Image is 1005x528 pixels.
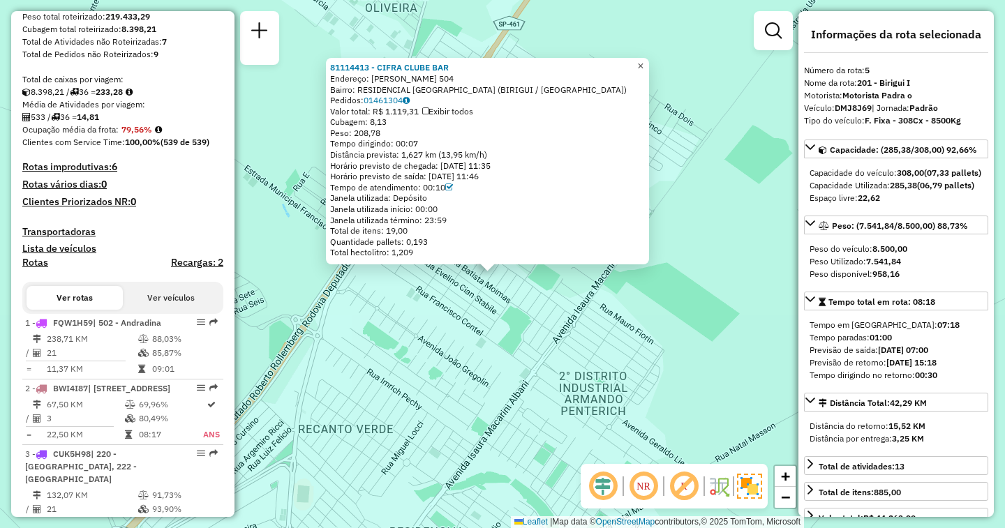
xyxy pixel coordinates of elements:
[330,84,645,96] div: Bairro: RESIDENCIAL [GEOGRAPHIC_DATA] (BIRIGUI / [GEOGRAPHIC_DATA])
[125,414,135,423] i: % de utilização da cubagem
[804,28,988,41] h4: Informações da rota selecionada
[207,400,216,409] i: Rota otimizada
[25,502,32,516] td: /
[131,195,136,208] strong: 0
[596,517,655,527] a: OpenStreetMap
[123,286,219,310] button: Ver veículos
[819,397,927,409] div: Distância Total:
[22,137,125,147] span: Clientes com Service Time:
[804,482,988,501] a: Total de itens:885,00
[330,138,645,149] div: Tempo dirigindo: 00:07
[246,17,274,48] a: Nova sessão e pesquisa
[25,428,32,442] td: =
[22,48,223,61] div: Total de Pedidos não Roteirizados:
[197,449,205,458] em: Opções
[810,192,983,204] div: Espaço livre:
[872,269,900,279] strong: 958,16
[33,414,41,423] i: Total de Atividades
[126,88,133,96] i: Meta Caixas/viagem: 220,40 Diferença: 12,88
[46,398,124,412] td: 67,50 KM
[22,23,223,36] div: Cubagem total roteirizado:
[138,412,202,425] td: 80,49%
[874,487,901,497] strong: 885,00
[819,461,904,472] span: Total de atividades:
[330,116,387,127] span: Cubagem: 8,13
[897,167,924,178] strong: 308,00
[835,103,872,113] strong: DMJ8J69
[101,178,107,190] strong: 0
[804,237,988,286] div: Peso: (7.541,84/8.500,00) 88,73%
[890,398,927,408] span: 42,29 KM
[330,171,645,182] div: Horário previsto de saída: [DATE] 11:46
[125,137,161,147] strong: 100,00%
[810,167,983,179] div: Capacidade do veículo:
[781,488,790,506] span: −
[53,448,91,459] span: CUK5H98
[445,182,453,193] a: Com service time
[804,456,988,475] a: Total de atividades:13
[22,243,223,255] h4: Lista de veículos
[46,332,137,346] td: 238,71 KM
[403,96,410,105] i: Observações
[138,398,202,412] td: 69,96%
[22,73,223,86] div: Total de caixas por viagem:
[858,193,880,203] strong: 22,62
[888,421,925,431] strong: 15,52 KM
[924,167,981,178] strong: (07,33 pallets)
[138,349,149,357] i: % de utilização da cubagem
[364,95,410,105] a: 01461304
[810,432,983,445] div: Distância por entrega:
[138,365,145,373] i: Tempo total em rota
[775,466,796,487] a: Zoom in
[46,502,137,516] td: 21
[25,412,32,425] td: /
[810,179,983,192] div: Capacidade Utilizada:
[863,513,916,523] strong: R$ 44.263,90
[810,420,983,432] div: Distância do retorno:
[22,111,223,123] div: 533 / 36 =
[330,62,449,73] a: 81114413 - CIFRA CLUBE BAR
[51,113,60,121] i: Total de rotas
[330,128,380,138] span: Peso: 208,78
[22,161,223,173] h4: Rotas improdutivas:
[865,115,961,126] strong: F. Fixa - 308Cx - 8500Kg
[878,345,928,355] strong: [DATE] 07:00
[330,225,645,236] div: Total de itens: 19,00
[22,88,31,96] i: Cubagem total roteirizado
[138,335,149,343] i: % de utilização do peso
[46,428,124,442] td: 22,50 KM
[330,182,645,193] div: Tempo de atendimento: 00:10
[627,469,660,503] span: Ocultar NR
[209,449,218,458] em: Rota exportada
[22,98,223,111] div: Média de Atividades por viagem:
[138,428,202,442] td: 08:17
[872,103,938,113] span: | Jornada:
[804,292,988,310] a: Tempo total em rota: 08:18
[112,160,117,173] strong: 6
[886,357,937,368] strong: [DATE] 15:18
[121,24,156,34] strong: 8.398,21
[27,286,123,310] button: Ver rotas
[804,161,988,210] div: Capacidade: (285,38/308,00) 92,66%
[819,486,901,499] div: Total de itens:
[330,204,645,215] div: Janela utilizada início: 00:00
[330,160,645,172] div: Horário previsto de chegada: [DATE] 11:35
[810,268,983,280] div: Peso disponível:
[25,346,32,360] td: /
[33,491,41,499] i: Distância Total
[708,475,730,497] img: Fluxo de ruas
[22,257,48,269] h4: Rotas
[161,137,209,147] strong: (539 de 539)
[25,362,32,376] td: =
[830,144,977,155] span: Capacidade: (285,38/308,00) 92,66%
[121,124,152,135] strong: 79,56%
[22,113,31,121] i: Total de Atividades
[819,512,916,525] div: Valor total:
[909,103,938,113] strong: Padrão
[171,257,223,269] h4: Recargas: 2
[870,332,892,342] strong: 01:00
[25,383,170,393] span: 2 -
[33,349,41,357] i: Total de Atividades
[96,86,123,97] strong: 233,28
